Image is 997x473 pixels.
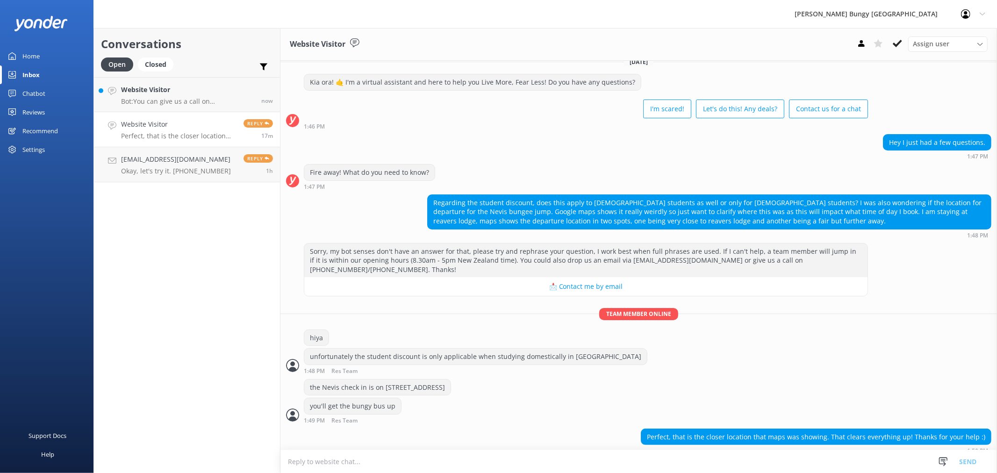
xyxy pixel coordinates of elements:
div: hiya [304,330,329,346]
div: Hey I just had a few questions. [883,135,991,150]
span: Reply [244,154,273,163]
div: Settings [22,140,45,159]
div: Inbox [22,65,40,84]
a: Website VisitorPerfect, that is the closer location that maps was showing. That clears everything... [94,112,280,147]
p: Perfect, that is the closer location that maps was showing. That clears everything up! Thanks for... [121,132,237,140]
h4: Website Visitor [121,119,237,129]
div: Assign User [908,36,988,51]
span: Sep 15 2025 01:50pm (UTC +12:00) Pacific/Auckland [261,132,273,140]
h2: Conversations [101,35,273,53]
a: Closed [138,59,178,69]
span: Sep 15 2025 12:18pm (UTC +12:00) Pacific/Auckland [266,167,273,175]
h4: [EMAIL_ADDRESS][DOMAIN_NAME] [121,154,231,165]
div: Recommend [22,122,58,140]
button: I'm scared! [643,100,691,118]
div: Support Docs [29,426,67,445]
span: Reply [244,119,273,128]
div: the Nevis check in is on [STREET_ADDRESS] [304,380,451,395]
p: Bot: You can give us a call on [PHONE_NUMBER] or [PHONE_NUMBER] to chat with a crew member. Our o... [121,97,254,106]
strong: 1:50 PM [967,448,988,454]
span: [DATE] [624,58,653,66]
button: Contact us for a chat [789,100,868,118]
h3: Website Visitor [290,38,345,50]
a: [EMAIL_ADDRESS][DOMAIN_NAME]Okay, let's try it. [PHONE_NUMBER]Reply1h [94,147,280,182]
div: Sorry, my bot senses don't have an answer for that, please try and rephrase your question, I work... [304,244,868,278]
strong: 1:46 PM [304,124,325,129]
div: Open [101,57,133,72]
span: Team member online [599,308,678,320]
div: Chatbot [22,84,45,103]
div: Closed [138,57,173,72]
div: Home [22,47,40,65]
span: Assign user [913,39,949,49]
button: 📩 Contact me by email [304,277,868,296]
strong: 1:48 PM [967,233,988,238]
a: Open [101,59,138,69]
h4: Website Visitor [121,85,254,95]
div: Sep 15 2025 01:47pm (UTC +12:00) Pacific/Auckland [883,153,991,159]
strong: 1:47 PM [304,184,325,190]
div: Perfect, that is the closer location that maps was showing. That clears everything up! Thanks for... [641,429,991,445]
img: yonder-white-logo.png [14,16,68,31]
div: Kia ora! 🤙 I'm a virtual assistant and here to help you Live More, Fear Less! Do you have any que... [304,74,641,90]
p: Okay, let's try it. [PHONE_NUMBER] [121,167,231,175]
div: you'll get the bungy bus up [304,398,401,414]
span: Sep 15 2025 02:07pm (UTC +12:00) Pacific/Auckland [261,97,273,105]
span: Res Team [331,418,358,424]
button: Let's do this! Any deals? [696,100,784,118]
div: unfortunately the student discount is only applicable when studying domestically in [GEOGRAPHIC_D... [304,349,647,365]
div: Sep 15 2025 01:47pm (UTC +12:00) Pacific/Auckland [304,183,435,190]
span: Res Team [331,368,358,374]
div: Reviews [22,103,45,122]
a: Website VisitorBot:You can give us a call on [PHONE_NUMBER] or [PHONE_NUMBER] to chat with a crew... [94,77,280,112]
div: Sep 15 2025 01:48pm (UTC +12:00) Pacific/Auckland [427,232,991,238]
div: Help [41,445,54,464]
strong: 1:49 PM [304,418,325,424]
div: Fire away! What do you need to know? [304,165,435,180]
div: Regarding the student discount, does this apply to [DEMOGRAPHIC_DATA] students as well or only fo... [428,195,991,229]
div: Sep 15 2025 01:49pm (UTC +12:00) Pacific/Auckland [304,417,402,424]
div: Sep 15 2025 01:48pm (UTC +12:00) Pacific/Auckland [304,367,647,374]
div: Sep 15 2025 01:50pm (UTC +12:00) Pacific/Auckland [641,447,991,454]
strong: 1:47 PM [967,154,988,159]
div: Sep 15 2025 01:46pm (UTC +12:00) Pacific/Auckland [304,123,868,129]
strong: 1:48 PM [304,368,325,374]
